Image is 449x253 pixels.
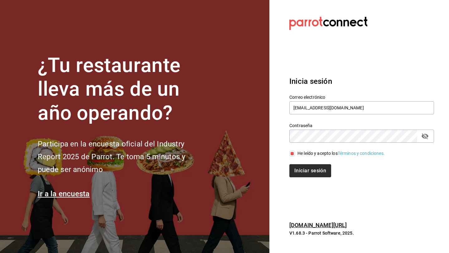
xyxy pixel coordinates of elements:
label: Correo electrónico [289,95,434,99]
h1: ¿Tu restaurante lleva más de un año operando? [38,54,206,125]
h2: Participa en la encuesta oficial del Industry Report 2025 de Parrot. Te toma 5 minutos y puede se... [38,138,206,176]
label: Contraseña [289,123,434,127]
button: passwordField [420,131,430,141]
div: He leído y acepto los [297,150,385,157]
a: [DOMAIN_NAME][URL] [289,222,347,228]
a: Ir a la encuesta [38,189,90,198]
input: Ingresa tu correo electrónico [289,101,434,114]
button: Iniciar sesión [289,164,331,177]
a: Términos y condiciones. [338,151,385,156]
p: V1.68.3 - Parrot Software, 2025. [289,230,434,236]
h3: Inicia sesión [289,76,434,87]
